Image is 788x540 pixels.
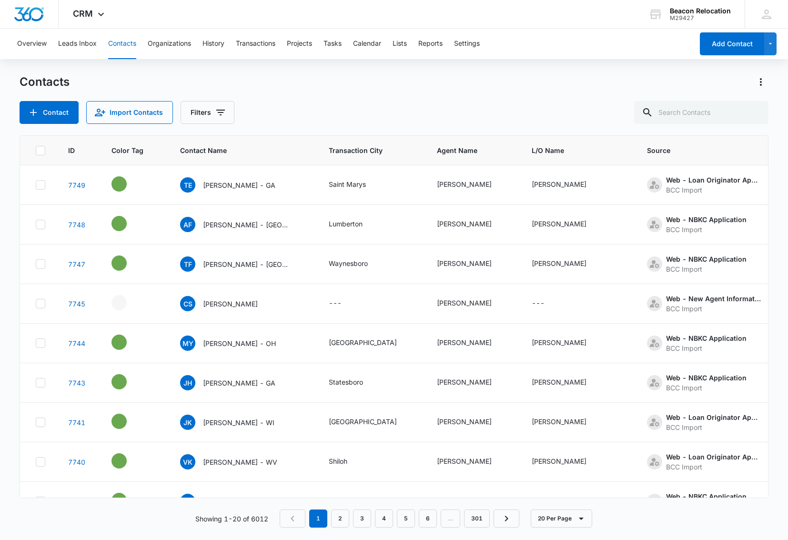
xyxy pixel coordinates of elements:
[437,417,492,427] div: [PERSON_NAME]
[647,145,765,155] span: Source
[375,509,393,528] a: Page 4
[323,29,342,59] button: Tasks
[437,337,509,349] div: Agent Name - Amy Floran - Select to Edit Field
[437,377,509,388] div: Agent Name - Kayla O'Quinn - Select to Edit Field
[68,339,85,347] a: Navigate to contact details page for Michael Yancey - OH
[666,343,747,353] div: BCC Import
[666,264,747,274] div: BCC Import
[180,375,195,390] span: JH
[203,497,275,507] p: [PERSON_NAME] - AZ
[111,414,144,429] div: - - Select to Edit Field
[111,295,144,310] div: - - Select to Edit Field
[753,74,768,90] button: Actions
[111,216,144,231] div: - - Select to Edit Field
[532,298,545,309] div: ---
[309,509,327,528] em: 1
[180,296,275,311] div: Contact Name - Caroline Schloesser - Select to Edit Field
[532,456,604,468] div: L/O Name - Matthew Janke - Select to Edit Field
[329,337,414,349] div: Transaction City - Garrettsville - Select to Edit Field
[202,29,224,59] button: History
[68,181,85,189] a: Navigate to contact details page for Travis Esposito - GA
[532,496,570,506] div: Drew States
[666,452,761,462] div: Web - Loan Originator Application
[437,456,492,466] div: [PERSON_NAME]
[437,377,492,387] div: [PERSON_NAME]
[86,101,173,124] button: Import Contacts
[68,458,85,466] a: Navigate to contact details page for Victoria Kastelik - WV
[180,177,293,193] div: Contact Name - Travis Esposito - GA - Select to Edit Field
[329,258,385,270] div: Transaction City - Waynesboro - Select to Edit Field
[666,254,747,264] div: Web - NBKC Application
[634,101,768,124] input: Search Contacts
[329,417,414,428] div: Transaction City - SPRING VALLEY - Select to Edit Field
[68,221,85,229] a: Navigate to contact details page for Alesia Franco - NJ
[647,294,778,314] div: Source - [object Object] - Select to Edit Field
[180,336,195,351] span: MY
[111,493,144,508] div: - - Select to Edit Field
[329,377,380,388] div: Transaction City - Statesboro - Select to Edit Field
[437,145,509,155] span: Agent Name
[464,509,490,528] a: Page 301
[329,219,380,230] div: Transaction City - Lumberton - Select to Edit Field
[666,185,761,195] div: BCC Import
[437,456,509,468] div: Agent Name - Paul Hayes - Select to Edit Field
[666,333,747,343] div: Web - NBKC Application
[666,422,761,432] div: BCC Import
[329,298,359,309] div: Transaction City - - Select to Edit Field
[437,258,509,270] div: Agent Name - Angelina Santus - Select to Edit Field
[666,491,747,501] div: Web - NBKC Application
[647,175,778,195] div: Source - [object Object] - Select to Edit Field
[532,179,604,191] div: L/O Name - Matthew Janke - Select to Edit Field
[666,462,761,472] div: BCC Import
[532,258,586,268] div: [PERSON_NAME]
[180,415,195,430] span: JK
[17,29,47,59] button: Overview
[647,373,764,393] div: Source - [object Object] - Select to Edit Field
[331,509,349,528] a: Page 2
[329,219,363,229] div: Lumberton
[670,15,731,21] div: account id
[203,259,289,269] p: [PERSON_NAME] - [GEOGRAPHIC_DATA]
[180,296,195,311] span: CS
[532,496,587,507] div: L/O Name - Drew States - Select to Edit Field
[329,456,347,466] div: Shiloh
[437,496,509,507] div: Agent Name - Jennifer Schrantz - Select to Edit Field
[68,379,85,387] a: Navigate to contact details page for James Hinkel - GA
[437,179,509,191] div: Agent Name - Patrick Davis II - Select to Edit Field
[329,258,368,268] div: Waynesboro
[111,145,143,155] span: Color Tag
[203,457,277,467] p: [PERSON_NAME] - WV
[647,452,778,472] div: Source - [object Object] - Select to Edit Field
[437,179,492,189] div: [PERSON_NAME]
[180,177,195,193] span: TE
[195,514,268,524] p: Showing 1-20 of 6012
[532,145,624,155] span: L/O Name
[437,219,509,230] div: Agent Name - Omar Din - Select to Edit Field
[353,509,371,528] a: Page 3
[203,378,275,388] p: [PERSON_NAME] - GA
[111,453,144,469] div: - - Select to Edit Field
[20,101,79,124] button: Add Contact
[437,337,492,347] div: [PERSON_NAME]
[532,258,604,270] div: L/O Name - Alex McNamara - Select to Edit Field
[329,145,414,155] span: Transaction City
[203,418,274,428] p: [PERSON_NAME] - WI
[666,294,761,304] div: Web - New Agent Information
[111,176,144,192] div: - - Select to Edit Field
[532,219,604,230] div: L/O Name - Paul Brown - Select to Edit Field
[148,29,191,59] button: Organizations
[666,412,761,422] div: Web - Loan Originator Application
[68,300,85,308] a: Navigate to contact details page for Caroline Schloesser
[397,509,415,528] a: Page 5
[203,180,275,190] p: [PERSON_NAME] - GA
[647,491,764,511] div: Source - [object Object] - Select to Edit Field
[180,454,294,469] div: Contact Name - Victoria Kastelik - WV - Select to Edit Field
[287,29,312,59] button: Projects
[647,333,764,353] div: Source - [object Object] - Select to Edit Field
[111,335,144,350] div: - - Select to Edit Field
[437,258,492,268] div: [PERSON_NAME]
[418,29,443,59] button: Reports
[494,509,519,528] a: Next Page
[532,417,604,428] div: L/O Name - Irwin Recio - Select to Edit Field
[20,75,70,89] h1: Contacts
